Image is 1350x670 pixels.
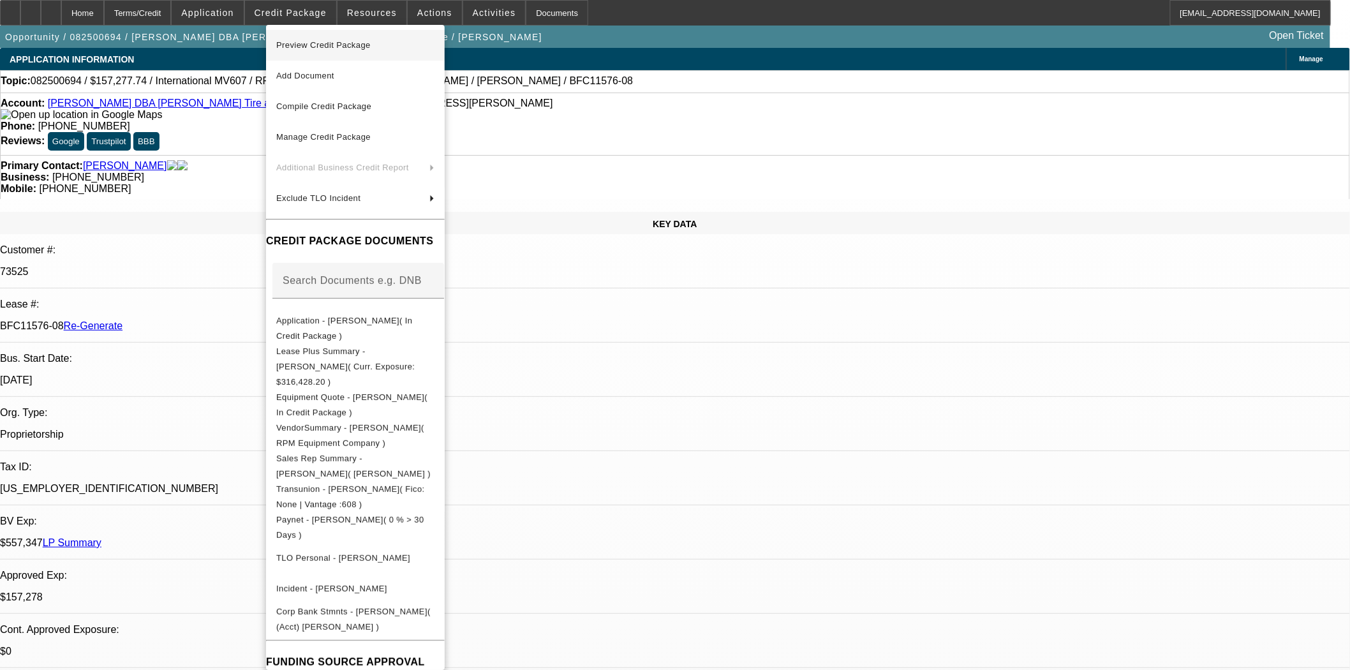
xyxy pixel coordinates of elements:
[266,313,445,343] button: Application - Baldemar Cantu( In Credit Package )
[266,542,445,573] button: TLO Personal - Cantu, Baldemar
[266,389,445,420] button: Equipment Quote - Baldemar Cantu( In Credit Package )
[266,234,445,249] h4: CREDIT PACKAGE DOCUMENTS
[266,512,445,542] button: Paynet - Baldemar Cantu( 0 % > 30 Days )
[276,40,371,50] span: Preview Credit Package
[266,481,445,512] button: Transunion - Cantu, Baldemar( Fico: None | Vantage :608 )
[283,274,422,285] mat-label: Search Documents e.g. DNB
[276,514,424,539] span: Paynet - [PERSON_NAME]( 0 % > 30 Days )
[266,420,445,450] button: VendorSummary - Baldemar Cantu( RPM Equipment Company )
[276,315,412,340] span: Application - [PERSON_NAME]( In Credit Package )
[276,392,427,417] span: Equipment Quote - [PERSON_NAME]( In Credit Package )
[276,132,371,142] span: Manage Credit Package
[266,450,445,481] button: Sales Rep Summary - Baldemar Cantu( Seeley, Donald )
[266,573,445,604] button: Incident - Cantu, Baldemar
[276,422,424,447] span: VendorSummary - [PERSON_NAME]( RPM Equipment Company )
[276,346,415,386] span: Lease Plus Summary - [PERSON_NAME]( Curr. Exposure: $316,428.20 )
[276,553,410,562] span: TLO Personal - [PERSON_NAME]
[276,193,360,203] span: Exclude TLO Incident
[276,583,387,593] span: Incident - [PERSON_NAME]
[276,71,334,80] span: Add Document
[266,604,445,634] button: Corp Bank Stmnts - Baldemar Cantu( (Acct) Baldemar Cantu )
[276,101,371,111] span: Compile Credit Package
[266,343,445,389] button: Lease Plus Summary - Baldemar Cantu( Curr. Exposure: $316,428.20 )
[276,484,425,509] span: Transunion - [PERSON_NAME]( Fico: None | Vantage :608 )
[276,606,431,631] span: Corp Bank Stmnts - [PERSON_NAME]( (Acct) [PERSON_NAME] )
[276,453,431,478] span: Sales Rep Summary - [PERSON_NAME]( [PERSON_NAME] )
[266,655,445,670] h4: FUNDING SOURCE APPROVAL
